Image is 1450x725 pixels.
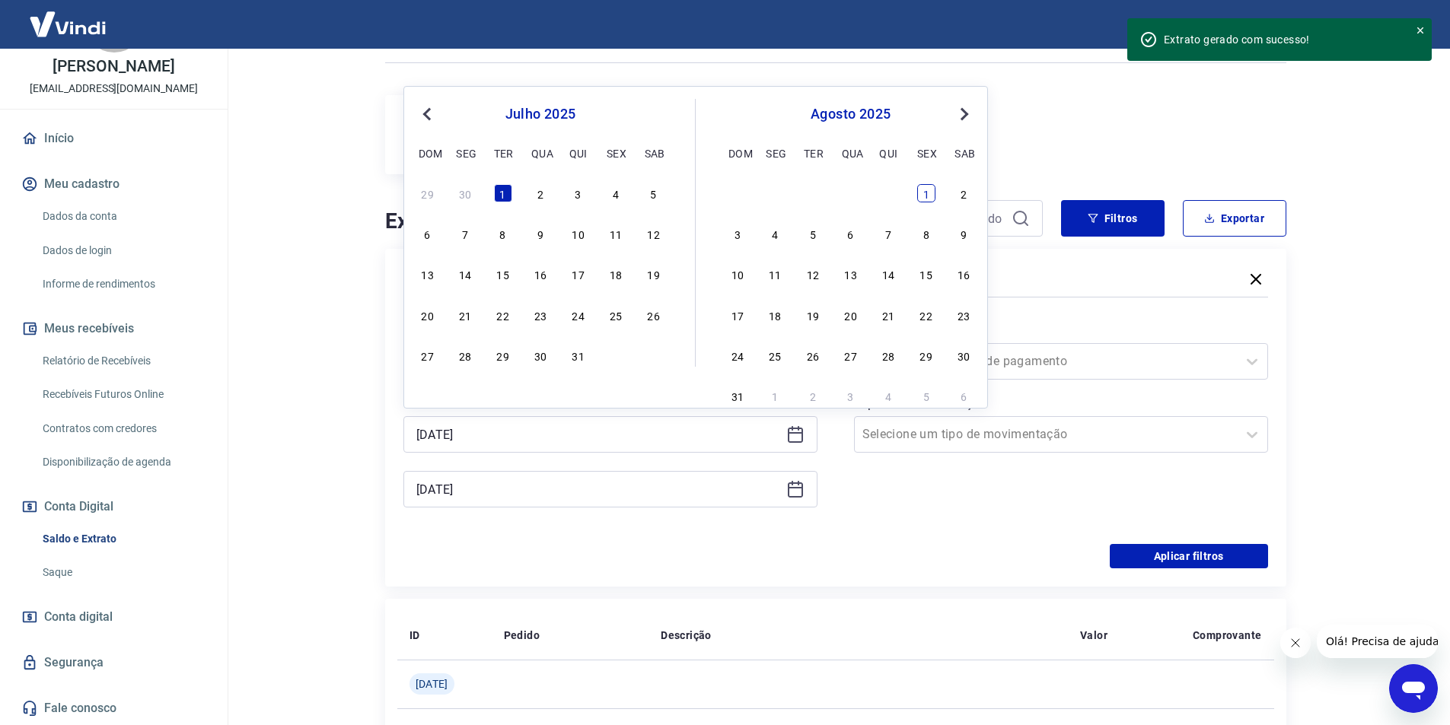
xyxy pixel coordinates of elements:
div: Choose domingo, 27 de julho de 2025 [419,346,437,364]
div: Choose quinta-feira, 21 de agosto de 2025 [879,306,897,324]
div: Choose domingo, 3 de agosto de 2025 [728,224,747,243]
div: Choose sexta-feira, 15 de agosto de 2025 [917,265,935,283]
div: Choose quinta-feira, 14 de agosto de 2025 [879,265,897,283]
div: Choose sexta-feira, 5 de setembro de 2025 [917,386,935,405]
div: qui [569,144,588,162]
div: Choose sexta-feira, 18 de julho de 2025 [607,265,625,283]
button: Filtros [1061,200,1165,237]
div: Choose sexta-feira, 8 de agosto de 2025 [917,224,935,243]
div: Choose sexta-feira, 1 de agosto de 2025 [607,346,625,364]
div: Choose sábado, 9 de agosto de 2025 [954,224,973,243]
p: Descrição [661,628,712,643]
div: Choose segunda-feira, 14 de julho de 2025 [456,265,474,283]
div: Choose domingo, 31 de agosto de 2025 [728,386,747,405]
label: Forma de Pagamento [857,322,1265,340]
p: Comprovante [1193,628,1261,643]
div: sex [917,144,935,162]
a: Relatório de Recebíveis [37,345,209,377]
div: sab [645,144,663,162]
button: Aplicar filtros [1110,544,1268,568]
div: Choose sábado, 19 de julho de 2025 [645,265,663,283]
div: Choose terça-feira, 1 de julho de 2025 [494,184,512,202]
div: Choose sábado, 30 de agosto de 2025 [954,346,973,364]
div: Choose quinta-feira, 24 de julho de 2025 [569,306,588,324]
div: Choose quarta-feira, 16 de julho de 2025 [531,265,550,283]
div: Choose terça-feira, 15 de julho de 2025 [494,265,512,283]
div: Choose quarta-feira, 30 de julho de 2025 [531,346,550,364]
div: Choose terça-feira, 8 de julho de 2025 [494,224,512,243]
div: Choose sábado, 23 de agosto de 2025 [954,306,973,324]
button: Conta Digital [18,490,209,523]
h4: Extrato [385,206,796,237]
div: Choose sexta-feira, 22 de agosto de 2025 [917,306,935,324]
div: Choose segunda-feira, 28 de julho de 2025 [456,346,474,364]
div: month 2025-07 [416,182,664,366]
div: Choose sexta-feira, 11 de julho de 2025 [607,224,625,243]
p: Valor [1080,628,1107,643]
div: Choose quinta-feira, 4 de setembro de 2025 [879,386,897,405]
div: Choose domingo, 10 de agosto de 2025 [728,265,747,283]
div: Choose segunda-feira, 18 de agosto de 2025 [766,306,784,324]
div: Choose quinta-feira, 28 de agosto de 2025 [879,346,897,364]
button: Sair [1377,11,1432,39]
div: Choose terça-feira, 29 de julho de 2025 [804,184,822,202]
p: Pedido [504,628,540,643]
label: Tipo de Movimentação [857,395,1265,413]
a: Disponibilização de agenda [37,447,209,478]
div: sex [607,144,625,162]
a: Informe de rendimentos [37,269,209,300]
a: Saldo e Extrato [37,523,209,555]
div: Choose segunda-feira, 4 de agosto de 2025 [766,224,784,243]
div: Choose segunda-feira, 11 de agosto de 2025 [766,265,784,283]
div: Choose quarta-feira, 2 de julho de 2025 [531,184,550,202]
div: Choose quarta-feira, 23 de julho de 2025 [531,306,550,324]
a: Segurança [18,646,209,679]
a: Saque [37,557,209,588]
a: Dados de login [37,235,209,266]
div: Choose quarta-feira, 20 de agosto de 2025 [842,306,860,324]
div: qui [879,144,897,162]
div: Choose domingo, 20 de julho de 2025 [419,306,437,324]
div: Choose quinta-feira, 31 de julho de 2025 [569,346,588,364]
div: agosto 2025 [726,105,975,123]
p: [EMAIL_ADDRESS][DOMAIN_NAME] [30,81,198,97]
button: Meus recebíveis [18,312,209,345]
div: Choose sábado, 2 de agosto de 2025 [645,346,663,364]
div: month 2025-08 [726,182,975,407]
div: Choose quarta-feira, 6 de agosto de 2025 [842,224,860,243]
img: Vindi [18,1,117,47]
div: Choose quinta-feira, 10 de julho de 2025 [569,224,588,243]
div: Choose quinta-feira, 3 de julho de 2025 [569,184,588,202]
div: Choose domingo, 24 de agosto de 2025 [728,346,747,364]
div: Choose sábado, 12 de julho de 2025 [645,224,663,243]
a: Início [18,122,209,155]
button: Previous Month [418,105,436,123]
a: Fale conosco [18,692,209,725]
div: Choose domingo, 6 de julho de 2025 [419,224,437,243]
div: Choose sábado, 5 de julho de 2025 [645,184,663,202]
div: qua [842,144,860,162]
a: Conta digital [18,600,209,634]
div: julho 2025 [416,105,664,123]
div: Choose terça-feira, 5 de agosto de 2025 [804,224,822,243]
div: Extrato gerado com sucesso! [1164,32,1397,47]
div: Choose terça-feira, 29 de julho de 2025 [494,346,512,364]
div: Choose terça-feira, 12 de agosto de 2025 [804,265,822,283]
span: [DATE] [416,676,448,692]
div: Choose segunda-feira, 30 de junho de 2025 [456,184,474,202]
div: Choose sexta-feira, 4 de julho de 2025 [607,184,625,202]
div: ter [494,144,512,162]
button: Meu cadastro [18,167,209,201]
div: Choose sexta-feira, 29 de agosto de 2025 [917,346,935,364]
div: Choose sexta-feira, 1 de agosto de 2025 [917,184,935,202]
div: Choose domingo, 17 de agosto de 2025 [728,306,747,324]
div: seg [766,144,784,162]
div: seg [456,144,474,162]
div: Choose segunda-feira, 25 de agosto de 2025 [766,346,784,364]
span: Conta digital [44,606,113,628]
button: Exportar [1183,200,1286,237]
div: Choose sábado, 16 de agosto de 2025 [954,265,973,283]
div: sab [954,144,973,162]
div: Choose segunda-feira, 7 de julho de 2025 [456,224,474,243]
iframe: Fechar mensagem [1280,628,1311,658]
